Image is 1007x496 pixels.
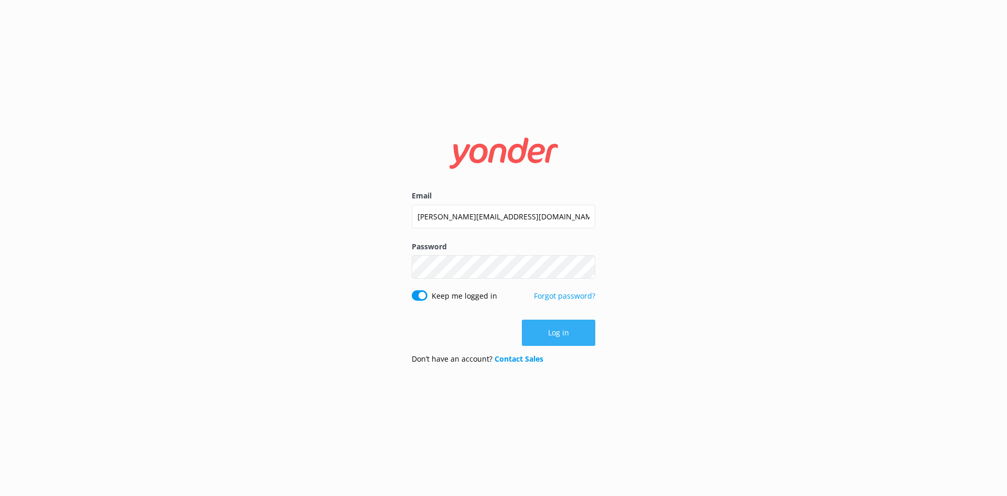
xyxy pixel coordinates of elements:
[432,290,497,302] label: Keep me logged in
[574,257,595,278] button: Show password
[412,190,595,202] label: Email
[534,291,595,301] a: Forgot password?
[412,353,543,365] p: Don’t have an account?
[412,241,595,252] label: Password
[495,354,543,364] a: Contact Sales
[412,205,595,228] input: user@emailaddress.com
[522,320,595,346] button: Log in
